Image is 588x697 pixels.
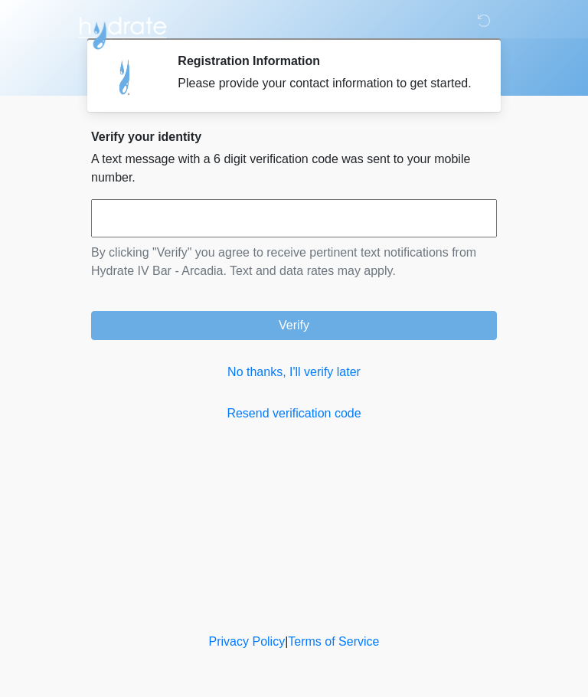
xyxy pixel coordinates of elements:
p: A text message with a 6 digit verification code was sent to your mobile number. [91,150,497,187]
img: Hydrate IV Bar - Arcadia Logo [76,11,169,51]
button: Verify [91,311,497,340]
a: | [285,635,288,648]
a: No thanks, I'll verify later [91,363,497,381]
div: Please provide your contact information to get started. [178,74,474,93]
p: By clicking "Verify" you agree to receive pertinent text notifications from Hydrate IV Bar - Arca... [91,244,497,280]
h2: Verify your identity [91,129,497,144]
a: Terms of Service [288,635,379,648]
img: Agent Avatar [103,54,149,100]
a: Privacy Policy [209,635,286,648]
a: Resend verification code [91,404,497,423]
